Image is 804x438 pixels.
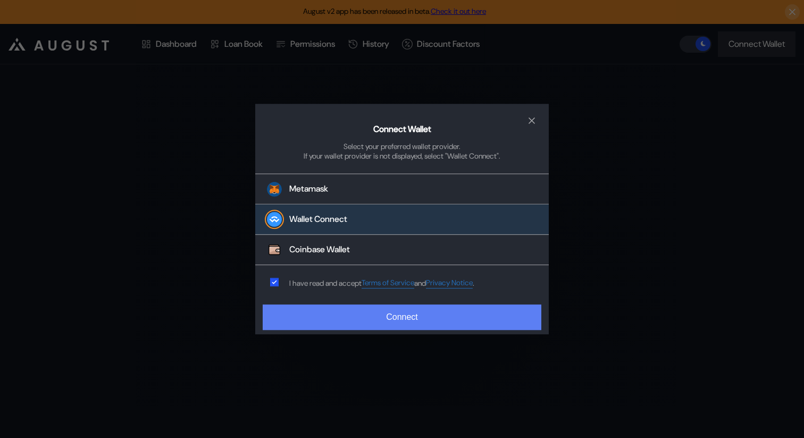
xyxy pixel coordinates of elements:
[255,174,549,205] button: Metamask
[426,278,473,288] a: Privacy Notice
[255,235,549,266] button: Coinbase WalletCoinbase Wallet
[289,278,474,288] div: I have read and accept .
[362,278,414,288] a: Terms of Service
[255,205,549,235] button: Wallet Connect
[304,151,500,161] div: If your wallet provider is not displayed, select "Wallet Connect".
[373,123,431,135] h2: Connect Wallet
[289,184,328,195] div: Metamask
[344,142,460,151] div: Select your preferred wallet provider.
[289,214,347,225] div: Wallet Connect
[263,304,541,330] button: Connect
[289,244,350,255] div: Coinbase Wallet
[414,278,426,288] span: and
[267,243,282,258] img: Coinbase Wallet
[523,112,540,129] button: close modal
